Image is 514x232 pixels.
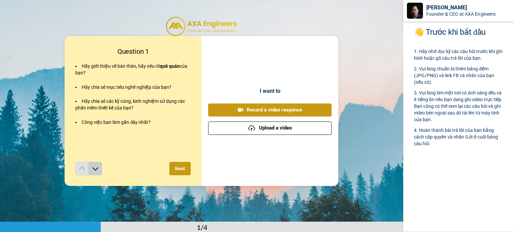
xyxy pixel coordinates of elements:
[160,63,180,69] span: quê quán
[82,84,171,90] span: Hãy chia sẻ mục tiêu nghề nghiệp của bạn?
[208,103,332,117] button: Record a video response
[75,63,188,75] span: của bạn?
[213,106,326,113] div: Record a video response
[426,11,514,17] div: Founder & CEO at AXA Engineers
[82,120,151,125] span: Công việc bạn làm gần đây nhất?
[426,4,514,11] div: [PERSON_NAME]
[260,87,280,95] p: I want to
[169,162,191,175] button: Next
[407,3,423,19] img: Profile Image
[414,49,503,61] span: Hãy nhớ đọc kỹ các câu hỏi trước khi ghi hình hoặc gõ câu trả lời của bạn.
[208,122,332,135] button: Upload a video
[75,98,186,110] span: Hãy chia sẻ các kỹ năng, kinh nghiệm sử dụng các phần mềm thiết kế của bạn?
[414,128,499,146] span: Hoàn thành bài trả lời của bạn bằng cách cấp quyền và nhấn Gửi ở cuối bảng câu hỏi.
[414,27,486,37] span: 👋 Trước khi bắt đầu
[82,63,160,69] span: Hãy giới thiệu về bản thân, hãy nêu rõ
[186,223,218,232] div: 1/4
[414,90,504,122] span: Vui lòng tìm một nơi có ánh sáng đều và ít tiếng ồn nếu bạn đang ghi video trực tiếp. Bạn cũng có...
[75,47,191,56] h4: Question 1
[414,66,495,85] span: Vui lòng chuẩn bị thêm bảng điểm (JPG/PNG) và link FB cá nhân của bạn (nếu có).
